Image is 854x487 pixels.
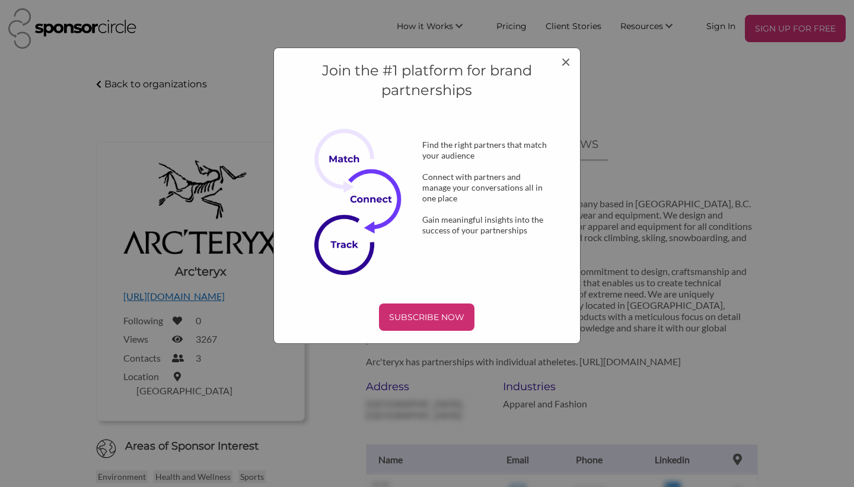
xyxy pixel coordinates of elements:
div: Gain meaningful insights into the success of your partnerships [403,214,568,236]
p: SUBSCRIBE NOW [384,308,470,326]
a: SUBSCRIBE NOW [286,303,568,331]
div: Connect with partners and manage your conversations all in one place [403,172,568,204]
img: Subscribe Now Image [314,129,414,275]
button: Close modal [561,53,571,69]
h4: Join the #1 platform for brand partnerships [286,61,568,100]
span: × [561,51,571,71]
div: Find the right partners that match your audience [403,140,568,161]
